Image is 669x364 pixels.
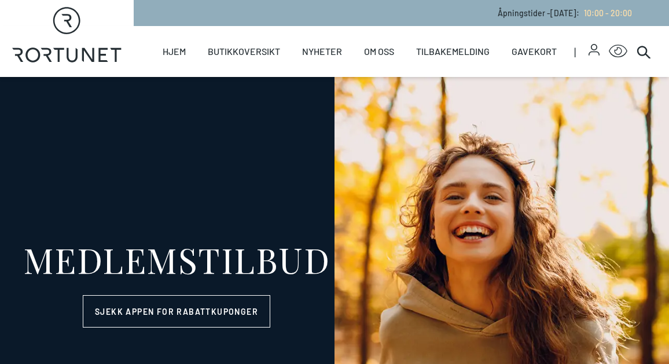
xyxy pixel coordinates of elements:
[416,26,490,77] a: Tilbakemelding
[23,242,330,277] div: MEDLEMSTILBUD
[512,26,557,77] a: Gavekort
[584,8,632,18] span: 10:00 - 20:00
[498,7,632,19] p: Åpningstider - [DATE] :
[208,26,280,77] a: Butikkoversikt
[579,8,632,18] a: 10:00 - 20:00
[163,26,186,77] a: Hjem
[364,26,394,77] a: Om oss
[83,295,270,328] a: Sjekk appen for rabattkuponger
[302,26,342,77] a: Nyheter
[609,42,627,61] button: Open Accessibility Menu
[574,26,589,77] span: |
